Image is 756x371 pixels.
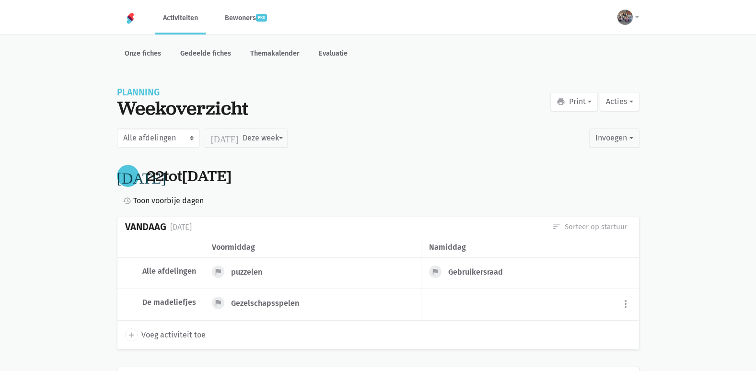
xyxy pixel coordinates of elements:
a: Sorteer op startuur [552,221,628,232]
div: Gebruikersraad [448,267,511,277]
span: Voeg activiteit toe [141,329,206,341]
a: Onze fiches [117,44,169,65]
div: puzzelen [231,267,270,277]
div: [DATE] [170,221,192,233]
i: flag [214,299,222,307]
div: namiddag [429,241,631,254]
div: Alle afdelingen [125,267,196,276]
a: Activiteiten [155,2,206,34]
div: tot [147,167,232,185]
i: print [557,97,565,106]
button: Deze week [205,128,288,148]
a: Evaluatie [311,44,355,65]
a: Toon voorbije dagen [119,195,204,207]
i: sort [552,222,561,231]
i: [DATE] [211,134,239,142]
span: 22 [147,166,164,186]
a: Themakalender [243,44,307,65]
div: Weekoverzicht [117,97,248,119]
i: history [123,197,131,205]
a: add Voeg activiteit toe [125,328,206,341]
span: pro [256,14,267,22]
i: add [127,331,136,339]
div: De madeliefjes [125,298,196,307]
div: Planning [117,88,248,97]
button: Invoegen [589,128,639,148]
button: Acties [600,92,639,111]
div: voormiddag [212,241,413,254]
span: Toon voorbije dagen [133,195,204,207]
button: Print [550,92,598,111]
i: flag [431,267,440,276]
span: [DATE] [182,166,232,186]
a: Bewonerspro [217,2,275,34]
div: Gezelschapsspelen [231,299,307,308]
i: flag [214,267,222,276]
img: Home [125,12,136,24]
div: Vandaag [125,221,166,232]
a: Gedeelde fiches [173,44,239,65]
i: [DATE] [117,168,166,184]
